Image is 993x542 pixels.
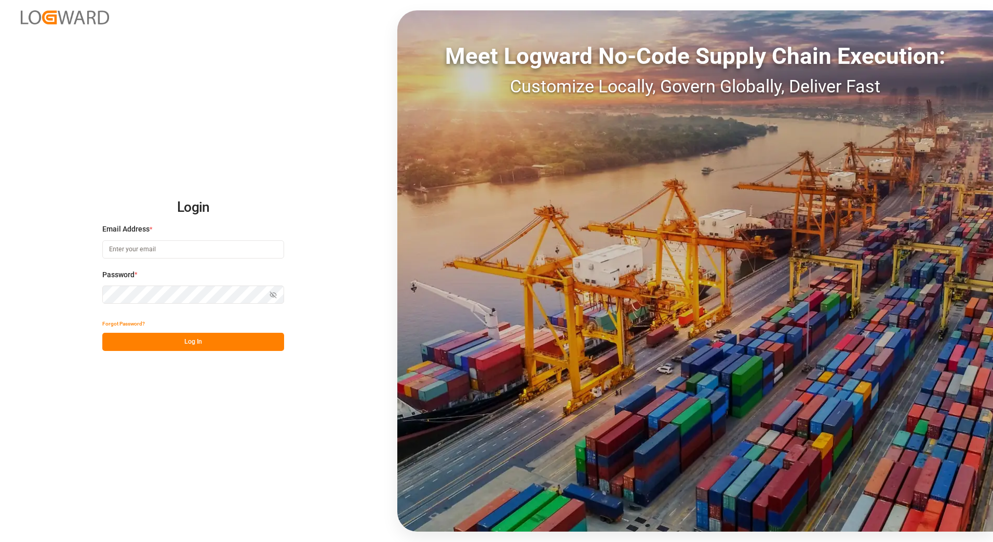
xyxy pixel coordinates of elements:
[102,269,135,280] span: Password
[102,191,284,224] h2: Login
[397,73,993,100] div: Customize Locally, Govern Globally, Deliver Fast
[102,224,150,235] span: Email Address
[102,333,284,351] button: Log In
[102,240,284,259] input: Enter your email
[397,39,993,73] div: Meet Logward No-Code Supply Chain Execution:
[21,10,109,24] img: Logward_new_orange.png
[102,315,145,333] button: Forgot Password?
